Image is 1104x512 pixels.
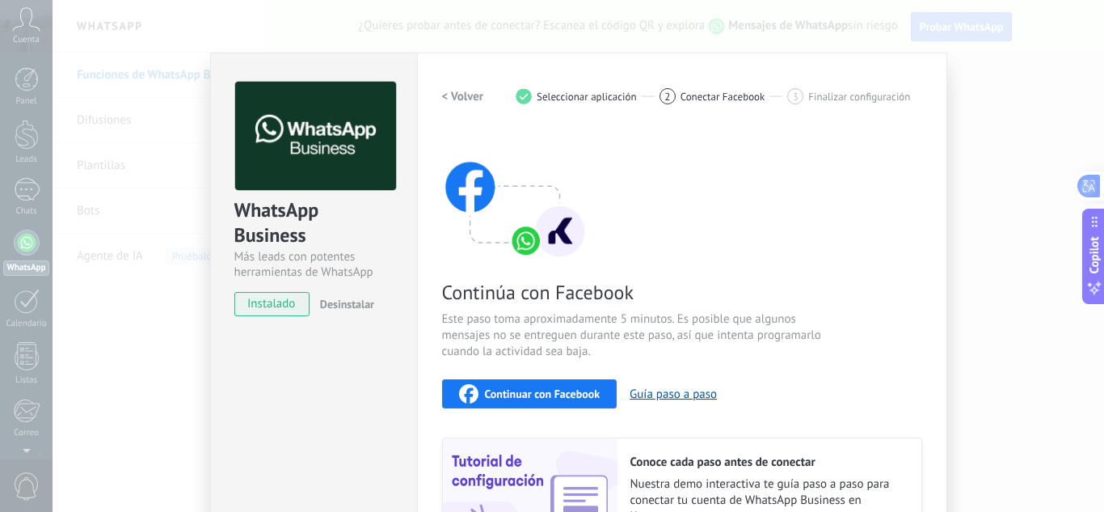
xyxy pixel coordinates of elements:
span: Este paso toma aproximadamente 5 minutos. Es posible que algunos mensajes no se entreguen durante... [442,311,827,360]
h2: Conoce cada paso antes de conectar [630,455,905,470]
div: Más leads con potentes herramientas de WhatsApp [234,249,394,280]
span: Desinstalar [320,297,374,311]
button: Desinstalar [314,292,374,316]
button: Continuar con Facebook [442,379,617,408]
span: Continuar con Facebook [485,388,600,400]
h2: < Volver [442,89,484,104]
img: connect with facebook [442,130,588,260]
span: 3 [793,90,799,104]
div: WhatsApp Business [234,197,394,249]
span: Seleccionar aplicación [537,91,637,103]
button: Guía paso a paso [630,387,717,402]
img: logo_main.png [235,82,396,191]
span: Conectar Facebook [681,91,765,103]
button: < Volver [442,82,484,111]
span: 2 [664,90,670,104]
span: Continúa con Facebook [442,280,827,305]
span: Copilot [1086,236,1102,273]
span: Finalizar configuración [808,91,910,103]
span: instalado [235,292,309,316]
